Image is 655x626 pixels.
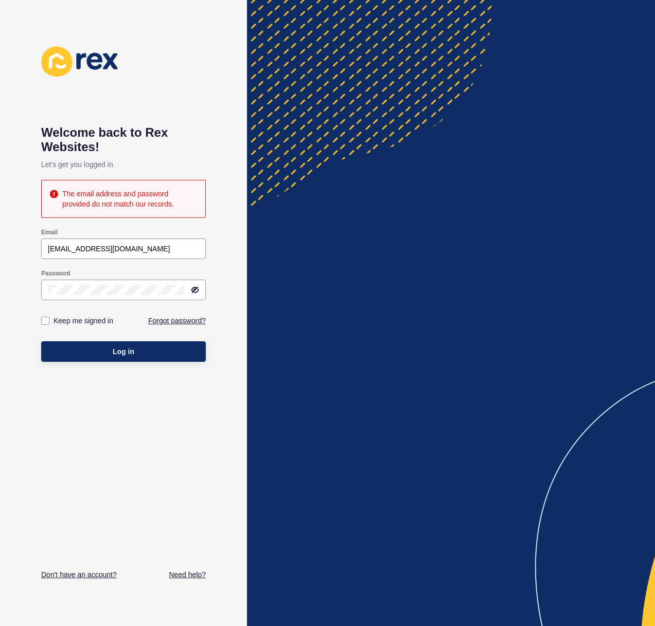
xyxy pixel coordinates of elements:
p: Let's get you logged in. [41,154,206,175]
span: Log in [113,346,134,357]
label: Keep me signed in [54,316,113,326]
label: Email [41,228,58,236]
button: Log in [41,341,206,362]
label: Password [41,269,70,278]
div: The email address and password provided do not match our records. [62,189,197,209]
a: Don't have an account? [41,569,117,580]
a: Need help? [169,569,206,580]
input: e.g. name@company.com [48,244,199,254]
h1: Welcome back to Rex Websites! [41,125,206,154]
a: Forgot password? [148,316,206,326]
